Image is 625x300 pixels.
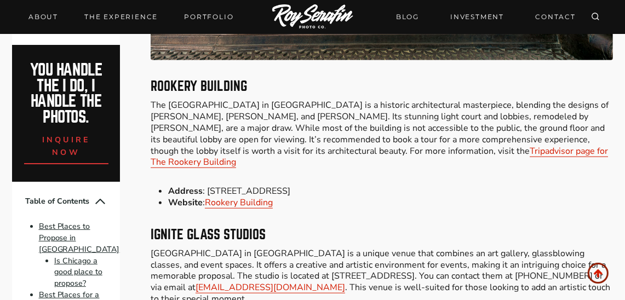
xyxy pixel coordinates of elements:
[151,145,608,169] a: Tripadvisor page for The Rookery Building
[196,281,345,293] a: [EMAIL_ADDRESS][DOMAIN_NAME]
[168,197,203,209] strong: Website
[389,7,426,26] a: BLOG
[168,197,613,209] li: :
[39,221,120,255] a: Best Places to Propose in [GEOGRAPHIC_DATA]
[94,195,107,208] button: Collapse Table of Contents
[151,80,613,93] h3: Rookery Building
[168,185,203,197] strong: Address
[177,9,240,25] a: Portfolio
[272,4,353,30] img: Logo of Roy Serafin Photo Co., featuring stylized text in white on a light background, representi...
[78,9,164,25] a: THE EXPERIENCE
[42,135,90,158] span: inquire now
[25,196,94,207] span: Table of Contents
[529,7,582,26] a: CONTACT
[24,62,108,125] h2: You handle the i do, I handle the photos.
[389,7,582,26] nav: Secondary Navigation
[151,228,613,241] h3: Ignite Glass Studios
[22,9,65,25] a: About
[22,9,240,25] nav: Primary Navigation
[588,263,609,284] a: Scroll to top
[444,7,511,26] a: INVESTMENT
[588,9,603,25] button: View Search Form
[54,256,102,289] a: Is Chicago a good place to propose?
[24,125,108,164] a: inquire now
[205,197,273,209] a: Rookery Building
[151,100,613,168] p: The [GEOGRAPHIC_DATA] in [GEOGRAPHIC_DATA] is a historic architectural masterpiece, blending the ...
[168,186,613,197] li: : [STREET_ADDRESS]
